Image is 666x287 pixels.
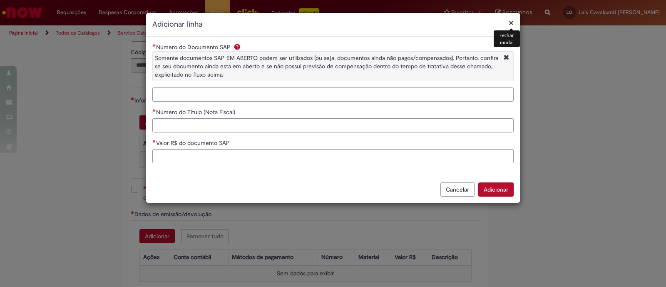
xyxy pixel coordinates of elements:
div: Fechar modal [494,30,520,47]
span: Número do Título (Nota Fiscal) [156,108,237,116]
span: Necessários [152,109,156,112]
i: Fechar More information Por question_numero_do_documento_sap [502,54,511,62]
span: Valor R$ do documento SAP [156,139,231,147]
input: Número do Título (Nota Fiscal) [152,118,514,132]
input: Número do Documento SAP [152,87,514,102]
input: Valor R$ do documento SAP [152,149,514,163]
span: Somente documentos SAP EM ABERTO podem ser utilizados (ou seja, documentos ainda não pagos/compen... [155,54,498,78]
span: Necessários [152,140,156,143]
button: Cancelar [440,182,475,197]
button: Fechar modal [509,18,514,27]
span: Número do Documento SAP [156,43,232,51]
h2: Adicionar linha [152,19,514,30]
span: Ajuda para Número do Documento SAP [232,43,242,50]
button: Adicionar [478,182,514,197]
span: Necessários [152,44,156,47]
